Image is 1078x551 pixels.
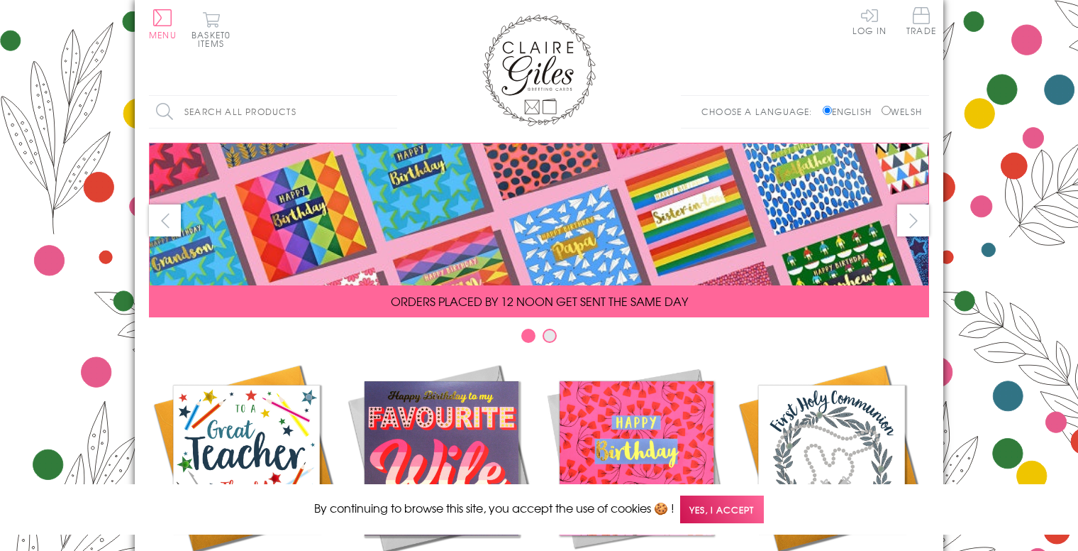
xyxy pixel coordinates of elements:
[823,105,879,118] label: English
[149,204,181,236] button: prev
[149,328,929,350] div: Carousel Pagination
[897,204,929,236] button: next
[680,496,764,523] span: Yes, I accept
[906,7,936,38] a: Trade
[701,105,820,118] p: Choose a language:
[906,7,936,35] span: Trade
[383,96,397,128] input: Search
[543,329,557,343] button: Carousel Page 2
[482,14,596,126] img: Claire Giles Greetings Cards
[882,106,891,115] input: Welsh
[149,96,397,128] input: Search all products
[198,28,230,50] span: 0 items
[391,293,688,310] span: ORDERS PLACED BY 12 NOON GET SENT THE SAME DAY
[852,7,887,35] a: Log In
[149,28,177,41] span: Menu
[823,106,832,115] input: English
[191,11,230,48] button: Basket0 items
[521,329,535,343] button: Carousel Page 1 (Current Slide)
[149,9,177,39] button: Menu
[882,105,922,118] label: Welsh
